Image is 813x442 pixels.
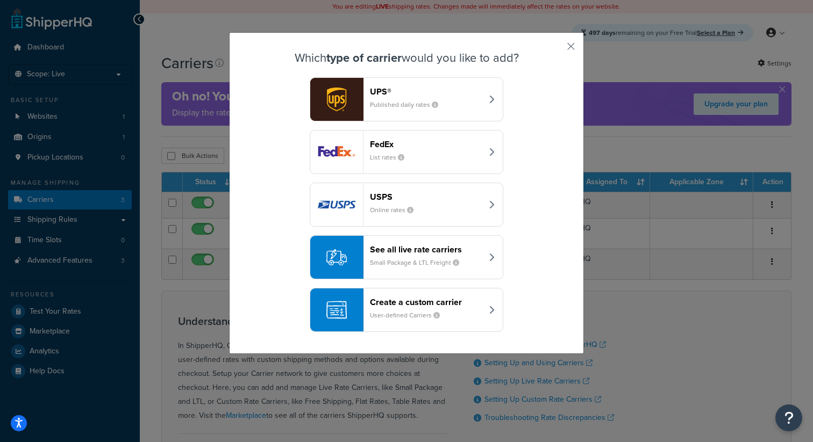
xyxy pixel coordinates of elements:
img: fedEx logo [310,131,363,173]
button: usps logoUSPSOnline rates [310,183,503,227]
h3: Which would you like to add? [256,52,557,64]
img: usps logo [310,183,363,226]
img: icon-carrier-liverate-becf4550.svg [326,247,347,267]
button: Create a custom carrierUser-defined Carriers [310,288,503,332]
small: Online rates [370,205,422,215]
button: ups logoUPS®Published daily rates [310,77,503,121]
small: Published daily rates [370,100,447,110]
img: icon-carrier-custom-c93b8a24.svg [326,300,347,320]
header: USPS [370,192,482,202]
small: Small Package & LTL Freight [370,258,468,267]
header: UPS® [370,86,482,97]
img: ups logo [310,78,363,121]
header: FedEx [370,139,482,149]
header: See all live rate carriers [370,244,482,255]
button: See all live rate carriersSmall Package & LTL Freight [310,235,503,279]
header: Create a custom carrier [370,297,482,307]
button: Open Resource Center [775,404,802,431]
small: List rates [370,153,413,162]
strong: type of carrier [326,49,402,67]
small: User-defined Carriers [370,310,448,320]
button: fedEx logoFedExList rates [310,130,503,174]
